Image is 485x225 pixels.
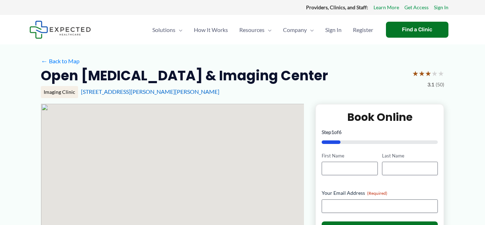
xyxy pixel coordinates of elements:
span: ★ [431,67,438,80]
h2: Book Online [322,110,438,124]
strong: Providers, Clinics, and Staff: [306,4,368,10]
span: 6 [339,129,342,135]
span: Sign In [325,17,342,42]
span: Solutions [152,17,175,42]
a: Sign In [320,17,347,42]
span: Company [283,17,307,42]
span: Menu Toggle [175,17,182,42]
a: How It Works [188,17,234,42]
a: Find a Clinic [386,22,448,38]
div: Imaging Clinic [41,86,78,98]
a: SolutionsMenu Toggle [147,17,188,42]
a: Register [347,17,379,42]
img: Expected Healthcare Logo - side, dark font, small [29,21,91,39]
a: Learn More [374,3,399,12]
a: ←Back to Map [41,56,80,66]
span: ★ [412,67,419,80]
span: Resources [239,17,265,42]
a: [STREET_ADDRESS][PERSON_NAME][PERSON_NAME] [81,88,219,95]
span: ★ [438,67,444,80]
a: ResourcesMenu Toggle [234,17,277,42]
label: Your Email Address [322,189,438,197]
h2: Open [MEDICAL_DATA] & Imaging Center [41,67,328,84]
a: Sign In [434,3,448,12]
a: Get Access [404,3,429,12]
span: Register [353,17,373,42]
span: Menu Toggle [265,17,272,42]
span: ★ [425,67,431,80]
a: CompanyMenu Toggle [277,17,320,42]
nav: Primary Site Navigation [147,17,379,42]
span: How It Works [194,17,228,42]
span: (Required) [367,191,387,196]
label: Last Name [382,152,438,159]
span: Menu Toggle [307,17,314,42]
span: ← [41,58,48,64]
span: ★ [419,67,425,80]
span: (50) [436,80,444,89]
p: Step of [322,130,438,135]
label: First Name [322,152,377,159]
span: 1 [331,129,334,135]
span: 3.1 [427,80,434,89]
